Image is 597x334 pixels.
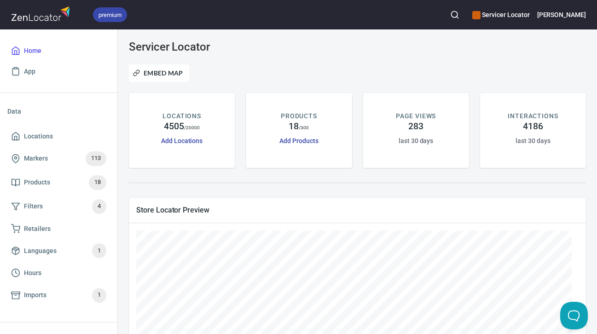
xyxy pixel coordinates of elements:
[129,40,274,53] h3: Servicer Locator
[516,136,550,146] h6: last 30 days
[24,289,46,301] span: Imports
[472,11,481,19] button: color-CE600E
[24,131,53,142] span: Locations
[129,64,189,82] button: Embed Map
[299,124,309,131] p: / 300
[281,111,317,121] p: PRODUCTS
[184,124,200,131] p: / 20000
[7,147,110,171] a: Markers113
[7,239,110,263] a: Languages1
[24,267,41,279] span: Hours
[24,223,51,235] span: Retailers
[7,195,110,219] a: Filters4
[508,111,558,121] p: INTERACTIONS
[537,5,586,25] button: [PERSON_NAME]
[162,111,201,121] p: LOCATIONS
[7,171,110,195] a: Products18
[24,201,43,212] span: Filters
[7,283,110,307] a: Imports1
[7,40,110,61] a: Home
[7,61,110,82] a: App
[537,10,586,20] h6: [PERSON_NAME]
[164,121,184,132] h4: 4505
[93,10,127,20] span: premium
[7,219,110,239] a: Retailers
[24,177,50,188] span: Products
[161,137,203,144] a: Add Locations
[86,153,106,164] span: 113
[7,126,110,147] a: Locations
[89,177,106,188] span: 18
[135,68,183,79] span: Embed Map
[472,5,529,25] div: Manage your apps
[24,66,35,77] span: App
[92,201,106,212] span: 4
[93,7,127,22] div: premium
[7,100,110,122] li: Data
[24,45,41,57] span: Home
[11,4,73,23] img: zenlocator
[92,290,106,300] span: 1
[24,153,48,164] span: Markers
[523,121,543,132] h4: 4186
[7,263,110,283] a: Hours
[92,246,106,256] span: 1
[472,10,529,20] h6: Servicer Locator
[560,302,588,329] iframe: Help Scout Beacon - Open
[279,137,318,144] a: Add Products
[289,121,299,132] h4: 18
[408,121,423,132] h4: 283
[399,136,433,146] h6: last 30 days
[24,245,57,257] span: Languages
[396,111,436,121] p: PAGE VIEWS
[136,205,579,215] span: Store Locator Preview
